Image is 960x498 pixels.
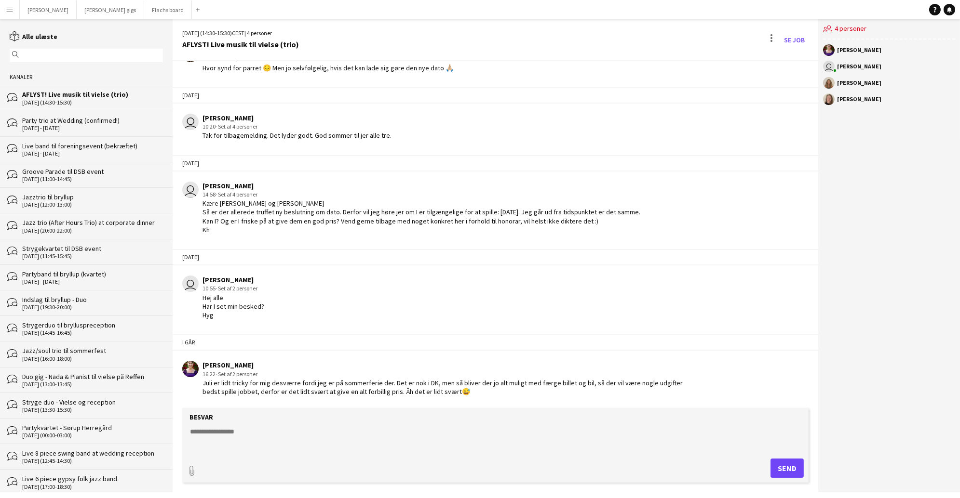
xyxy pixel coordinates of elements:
button: Flachs board [144,0,192,19]
div: [DATE] (11:45-15:45) [22,253,163,260]
div: [PERSON_NAME] [203,182,640,190]
div: [PERSON_NAME] [837,96,881,102]
div: [PERSON_NAME] [837,80,881,86]
div: [DATE] - [DATE] [22,125,163,131]
span: CEST [232,29,244,37]
div: 10:55 [203,284,264,293]
div: [PERSON_NAME] [203,361,699,369]
div: [DATE] (19:30-20:00) [22,304,163,311]
div: Live 6 piece gypsy folk jazz band [22,474,163,483]
div: [DATE] (00:00-03:00) [22,432,163,439]
div: [DATE] (13:30-15:30) [22,406,163,413]
div: [DATE] (14:45-16:45) [22,329,163,336]
div: Duo gig - Nada & Pianist til vielse på Reffen [22,372,163,381]
div: Kære [PERSON_NAME] og [PERSON_NAME] Så er der allerede truffet ny beslutning om dato. Derfor vil ... [203,199,640,234]
button: [PERSON_NAME] gigs [77,0,144,19]
div: [DATE] [173,249,818,265]
div: [DATE] - [DATE] [22,150,163,157]
div: Jazz trio (After Hours Trio) at corporate dinner [22,218,163,227]
span: · Set af 2 personer [216,370,257,378]
div: [PERSON_NAME] [203,275,264,284]
span: · Set af 4 personer [216,191,257,198]
div: Strygekvartet til DSB event [22,244,163,253]
div: [DATE] (12:45-14:30) [22,458,163,464]
div: [DATE] (14:30-15:30) | 4 personer [182,29,299,38]
div: [DATE] [173,87,818,104]
div: Party trio at Wedding (confirmed!) [22,116,163,125]
div: Hej alle Har I set min besked? Hyg [203,293,264,320]
span: · Set af 4 personer [216,123,257,130]
div: [PERSON_NAME] [837,47,881,53]
div: AFLYST! Live musik til vielse (trio) [22,90,163,99]
button: Send [771,459,804,478]
span: · Set af 2 personer [216,285,257,292]
div: [DATE] - [DATE] [22,278,163,285]
a: Alle ulæste [10,32,57,41]
div: Jazztrio til bryllup [22,193,163,201]
label: Besvar [189,413,213,421]
div: Partyband til bryllup (kvartet) [22,270,163,278]
div: 16:22 [203,370,699,379]
div: [DATE] (16:00-18:00) [22,355,163,362]
div: [DATE] [173,155,818,171]
button: [PERSON_NAME] [20,0,77,19]
div: [DATE] (20:00-22:00) [22,227,163,234]
a: Se Job [780,32,809,48]
div: Strygerduo til brylluspreception [22,321,163,329]
div: [DATE] (12:00-13:00) [22,201,163,208]
div: [DATE] (11:00-14:45) [22,176,163,183]
div: Live band til foreningsevent (bekræftet) [22,142,163,150]
div: Indslag til bryllup - Duo [22,295,163,304]
div: AFLYST! Live musik til vielse (trio) [182,40,299,49]
div: Live 8 piece swing band at wedding reception [22,449,163,458]
div: Partykvartet - Sørup Herregård [22,423,163,432]
div: [DATE] (14:30-15:30) [22,99,163,106]
div: Tak for tilbagemelding. Det lyder godt. God sommer til jer alle tre. [203,131,392,140]
div: Hvor synd for parret 😔 Men jo selvfølgelig, hvis det kan lade sig gøre den nye dato 🙏🏼 [203,64,454,72]
div: 14:58 [203,190,640,199]
div: 10:20 [203,122,392,131]
div: [DATE] (13:00-13:45) [22,381,163,388]
div: [PERSON_NAME] [203,114,392,122]
div: [DATE] (17:00-18:30) [22,484,163,490]
div: I går [173,334,818,351]
div: Stryge duo - Vielse og reception [22,398,163,406]
div: Juli er lidt tricky for mig desværre fordi jeg er på sommerferie der. Det er nok i DK, men så bli... [203,379,699,396]
div: Groove Parade til DSB event [22,167,163,176]
div: 4 personer [823,19,955,39]
div: [PERSON_NAME] [837,64,881,69]
div: Jazz/soul trio til sommerfest [22,346,163,355]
